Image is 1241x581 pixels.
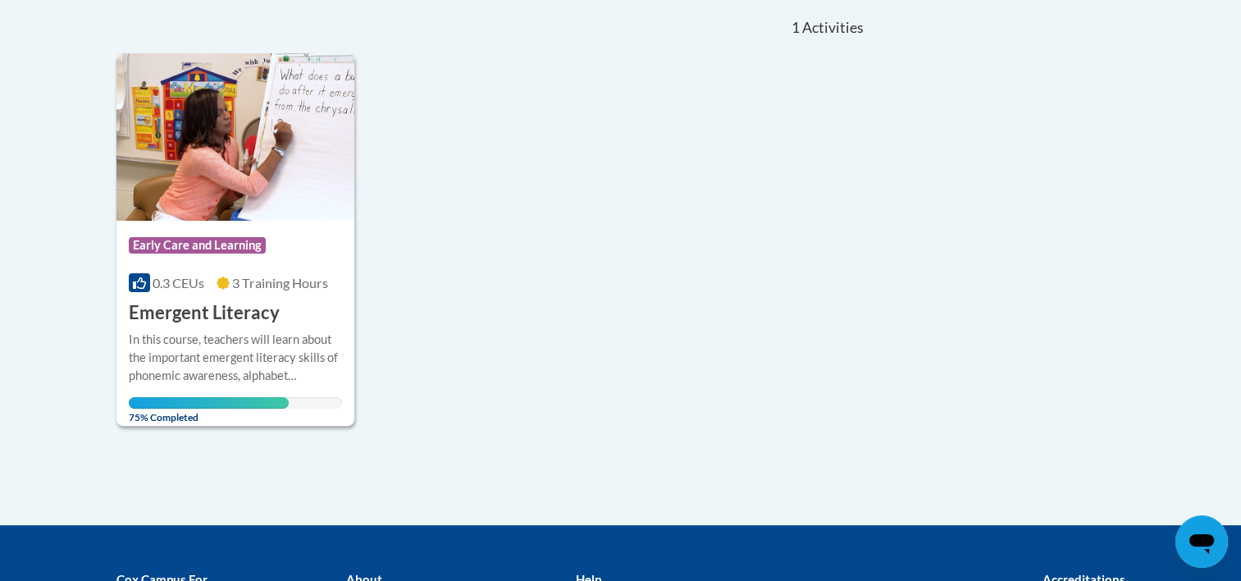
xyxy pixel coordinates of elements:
h3: Emergent Literacy [129,300,280,326]
span: 75% Completed [129,397,290,423]
span: 1 [791,19,799,37]
span: Early Care and Learning [129,237,266,254]
a: Course LogoEarly Care and Learning0.3 CEUs3 Training Hours Emergent LiteracyIn this course, teach... [116,53,355,426]
div: In this course, teachers will learn about the important emergent literacy skills of phonemic awar... [129,331,343,385]
span: 0.3 CEUs [153,275,204,290]
iframe: Button to launch messaging window [1175,515,1228,568]
img: Course Logo [116,53,355,221]
div: Your progress [129,397,290,409]
span: Activities [802,19,864,37]
span: 3 Training Hours [232,275,328,290]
